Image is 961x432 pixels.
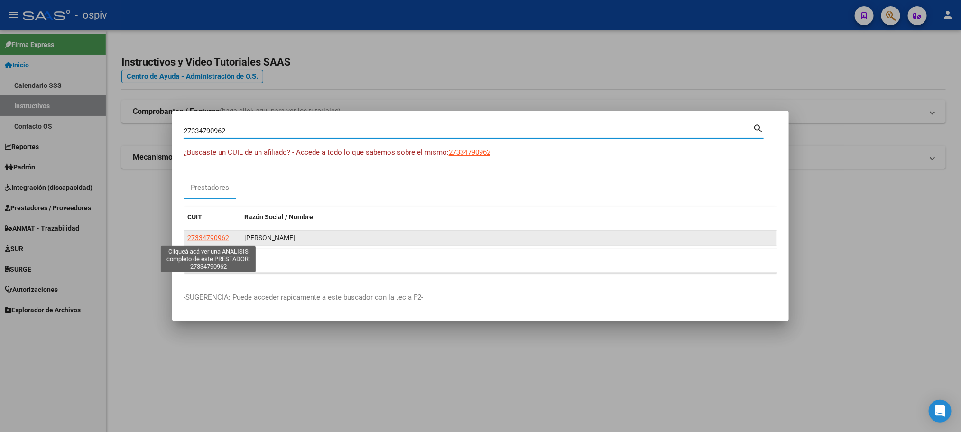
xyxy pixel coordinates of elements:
[191,182,229,193] div: Prestadores
[244,233,773,244] div: [PERSON_NAME]
[449,148,490,157] span: 27334790962
[184,148,449,157] span: ¿Buscaste un CUIL de un afiliado? - Accedé a todo lo que sabemos sobre el mismo:
[187,213,202,221] span: CUIT
[240,207,777,227] datatable-header-cell: Razón Social / Nombre
[184,292,777,303] p: -SUGERENCIA: Puede acceder rapidamente a este buscador con la tecla F2-
[184,249,777,273] div: 1 total
[184,207,240,227] datatable-header-cell: CUIT
[244,213,313,221] span: Razón Social / Nombre
[753,122,764,133] mat-icon: search
[929,400,952,423] div: Open Intercom Messenger
[187,234,229,242] span: 27334790962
